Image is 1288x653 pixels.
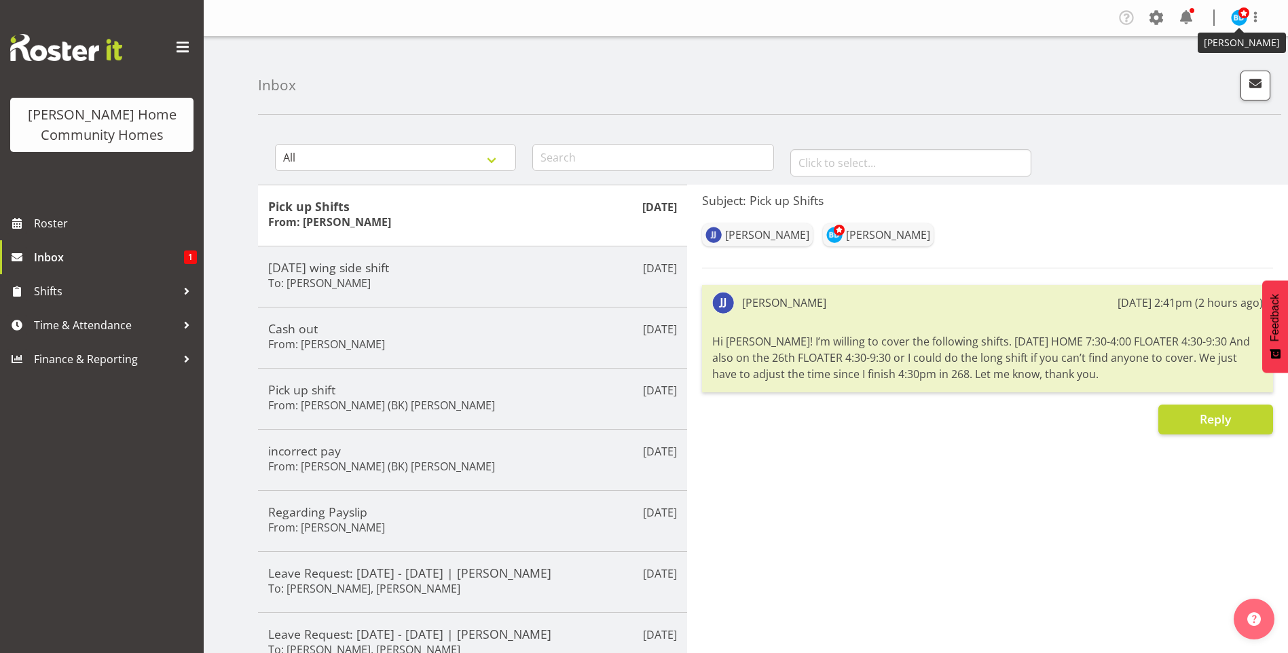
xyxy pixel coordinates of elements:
h5: Regarding Payslip [268,504,677,519]
h5: [DATE] wing side shift [268,260,677,275]
p: [DATE] [642,199,677,215]
p: [DATE] [643,260,677,276]
h5: Pick up shift [268,382,677,397]
h6: From: [PERSON_NAME] [268,215,391,229]
p: [DATE] [643,565,677,582]
img: janen-jamodiong10096.jpg [712,292,734,314]
h5: incorrect pay [268,443,677,458]
span: Time & Attendance [34,315,177,335]
img: Rosterit website logo [10,34,122,61]
h5: Subject: Pick up Shifts [702,193,1273,208]
h4: Inbox [258,77,296,93]
div: [PERSON_NAME] [742,295,826,311]
p: [DATE] [643,627,677,643]
img: barbara-dunlop8515.jpg [1231,10,1247,26]
span: Finance & Reporting [34,349,177,369]
input: Search [532,144,773,171]
p: [DATE] [643,504,677,521]
div: [PERSON_NAME] [725,227,809,243]
div: [PERSON_NAME] [846,227,930,243]
h6: From: [PERSON_NAME] [268,521,385,534]
p: [DATE] [643,443,677,460]
h6: From: [PERSON_NAME] [268,337,385,351]
span: Roster [34,213,197,234]
div: Hi [PERSON_NAME]! I’m willing to cover the following shifts. [DATE] HOME 7:30-4:00 FLOATER 4:30-9... [712,330,1263,386]
span: Feedback [1269,294,1281,341]
span: 1 [184,250,197,264]
h6: To: [PERSON_NAME] [268,276,371,290]
div: [PERSON_NAME] Home Community Homes [24,105,180,145]
button: Feedback - Show survey [1262,280,1288,373]
img: barbara-dunlop8515.jpg [826,227,843,243]
p: [DATE] [643,382,677,398]
h5: Cash out [268,321,677,336]
span: Inbox [34,247,184,267]
div: [DATE] 2:41pm (2 hours ago) [1118,295,1263,311]
h6: From: [PERSON_NAME] (BK) [PERSON_NAME] [268,398,495,412]
h5: Leave Request: [DATE] - [DATE] | [PERSON_NAME] [268,627,677,641]
img: janen-jamodiong10096.jpg [705,227,722,243]
h6: To: [PERSON_NAME], [PERSON_NAME] [268,582,460,595]
img: help-xxl-2.png [1247,612,1261,626]
input: Click to select... [790,149,1031,176]
h6: From: [PERSON_NAME] (BK) [PERSON_NAME] [268,460,495,473]
h5: Leave Request: [DATE] - [DATE] | [PERSON_NAME] [268,565,677,580]
span: Reply [1200,411,1231,427]
button: Reply [1158,405,1273,434]
span: Shifts [34,281,177,301]
p: [DATE] [643,321,677,337]
h5: Pick up Shifts [268,199,677,214]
